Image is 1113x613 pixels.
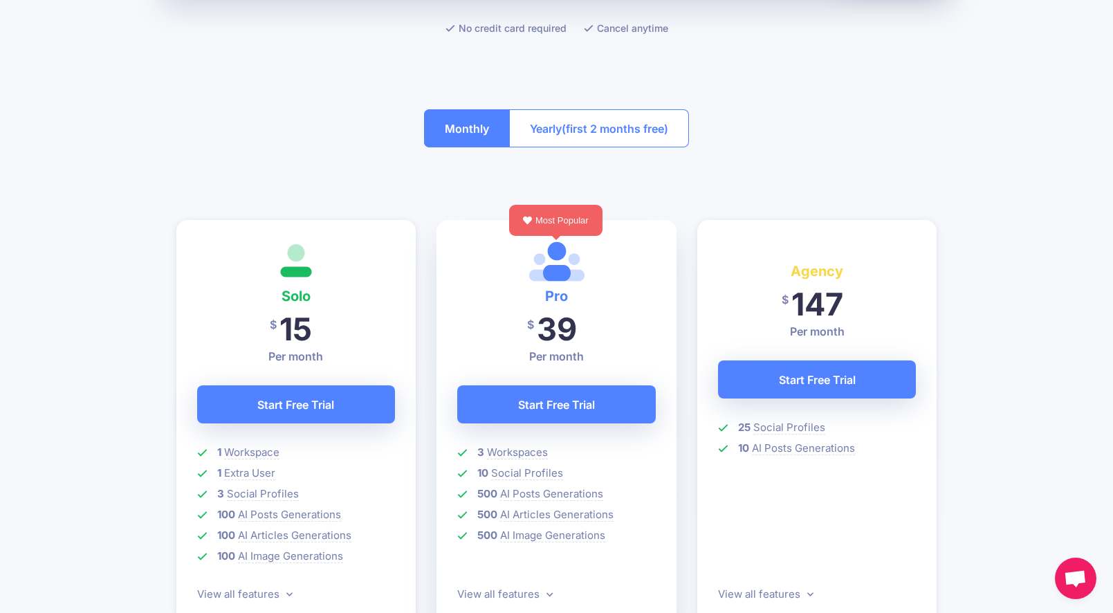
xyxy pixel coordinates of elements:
b: 500 [477,508,497,521]
span: $ [527,309,534,340]
div: Most Popular [509,205,603,236]
span: AI Articles Generations [500,508,614,522]
p: Per month [718,323,917,340]
span: 39 [537,310,577,348]
h4: Pro [457,285,656,307]
span: (first 2 months free) [562,118,668,140]
p: Per month [197,348,396,365]
b: 10 [738,441,749,455]
b: 500 [477,529,497,542]
span: 15 [279,310,312,348]
a: View all features [197,587,293,601]
span: AI Image Generations [238,549,343,563]
span: AI Posts Generations [752,441,855,455]
span: Social Profiles [753,421,825,434]
a: Start Free Trial [457,385,656,423]
span: $ [270,309,277,340]
span: Social Profiles [491,466,563,480]
span: AI Posts Generations [238,508,341,522]
p: Per month [457,348,656,365]
a: Start Free Trial [197,385,396,423]
b: 3 [477,446,484,459]
h4: Solo [197,285,396,307]
a: Start Free Trial [718,360,917,399]
span: AI Articles Generations [238,529,351,542]
a: View all features [718,587,813,601]
span: Workspaces [487,446,548,459]
b: 25 [738,421,751,434]
span: AI Posts Generations [500,487,603,501]
li: Cancel anytime [584,19,668,37]
b: 500 [477,487,497,500]
span: AI Image Generations [500,529,605,542]
a: Open chat [1055,558,1096,599]
button: Yearly(first 2 months free) [509,109,689,147]
span: 147 [791,285,843,323]
li: No credit card required [445,19,567,37]
a: View all features [457,587,553,601]
b: 10 [477,466,488,479]
button: Monthly [424,109,510,147]
h4: Agency [718,260,917,282]
span: $ [782,284,789,315]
